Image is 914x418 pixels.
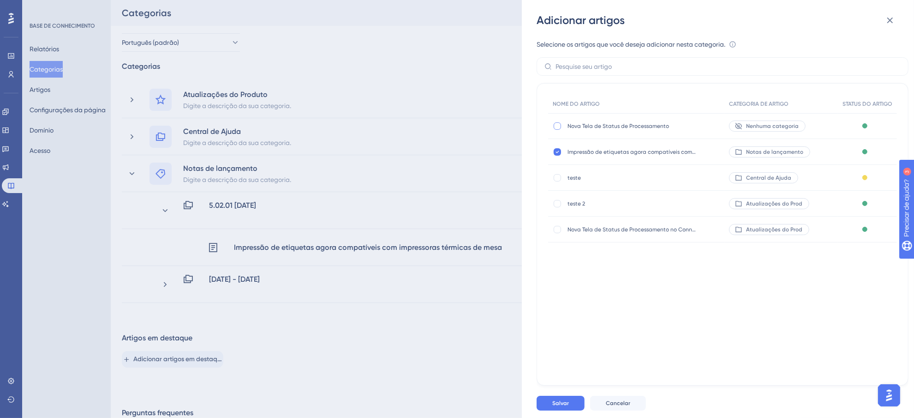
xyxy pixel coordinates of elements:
font: Nova Tela de Status de Processamento no Connect [568,226,701,233]
font: Nova Tela de Status de Processamento [568,123,669,129]
font: Precisar de ajuda? [22,4,79,11]
font: Selecione os artigos que você deseja adicionar nesta categoria. [537,41,725,48]
font: CATEGORIA DE ARTIGO [729,101,789,107]
font: Cancelar [606,400,630,406]
iframe: Iniciador do Assistente de IA do UserGuiding [875,382,903,409]
font: NOME DO ARTIGO [553,101,600,107]
font: Notas de lançamento [746,149,803,155]
font: Atualizações do Prod [746,200,802,207]
font: teste 2 [568,200,585,207]
font: STATUS DO ARTIGO [842,101,892,107]
font: Salvar [552,400,569,406]
button: Cancelar [590,396,646,411]
font: Atualizações do Prod [746,226,802,233]
font: Central de Ajuda [746,175,791,181]
font: Impressão de etiquetas agora compatíveis com impressoras térmicas de mesa [568,149,771,155]
font: 3 [86,6,89,11]
button: Salvar [537,396,585,411]
font: Nenhuma categoria [746,123,799,129]
input: Pesquise seu artigo [556,61,901,72]
font: Adicionar artigos [537,13,625,27]
font: teste [568,175,581,181]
